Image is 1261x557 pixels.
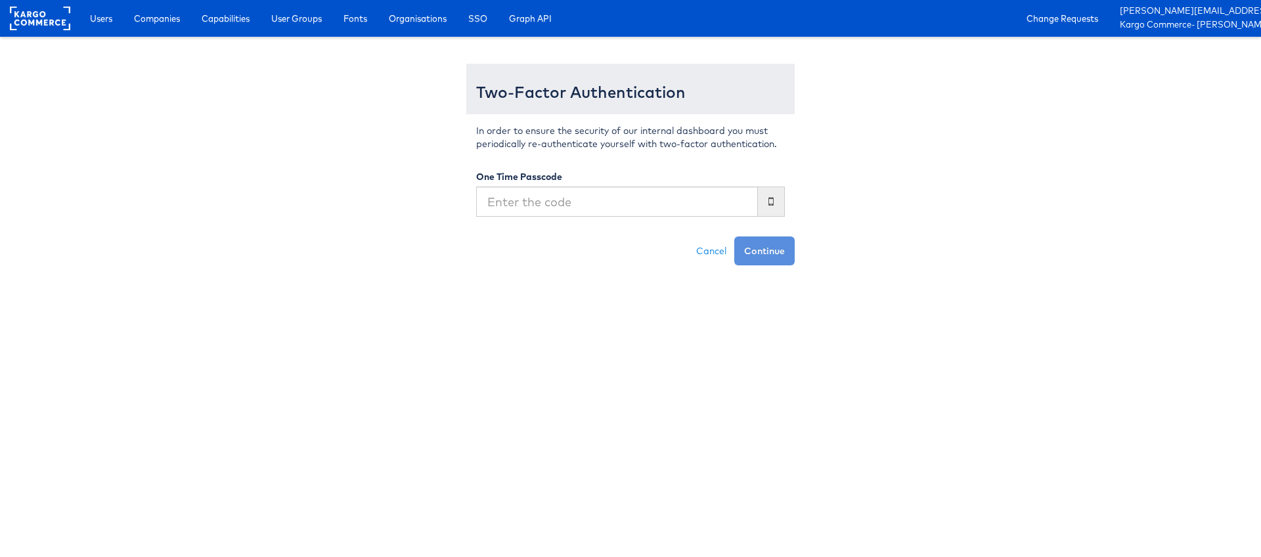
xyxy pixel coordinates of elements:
[458,7,497,30] a: SSO
[688,236,734,265] a: Cancel
[476,124,785,150] p: In order to ensure the security of our internal dashboard you must periodically re-authenticate y...
[202,12,250,25] span: Capabilities
[1120,18,1251,32] a: Kargo Commerce- [PERSON_NAME]
[1017,7,1108,30] a: Change Requests
[379,7,456,30] a: Organisations
[499,7,562,30] a: Graph API
[476,170,562,183] label: One Time Passcode
[468,12,487,25] span: SSO
[509,12,552,25] span: Graph API
[1120,5,1251,18] a: [PERSON_NAME][EMAIL_ADDRESS][PERSON_NAME][DOMAIN_NAME]
[80,7,122,30] a: Users
[192,7,259,30] a: Capabilities
[90,12,112,25] span: Users
[334,7,377,30] a: Fonts
[734,236,795,265] button: Continue
[261,7,332,30] a: User Groups
[343,12,367,25] span: Fonts
[476,187,758,217] input: Enter the code
[134,12,180,25] span: Companies
[476,83,785,100] h3: Two-Factor Authentication
[389,12,447,25] span: Organisations
[271,12,322,25] span: User Groups
[124,7,190,30] a: Companies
